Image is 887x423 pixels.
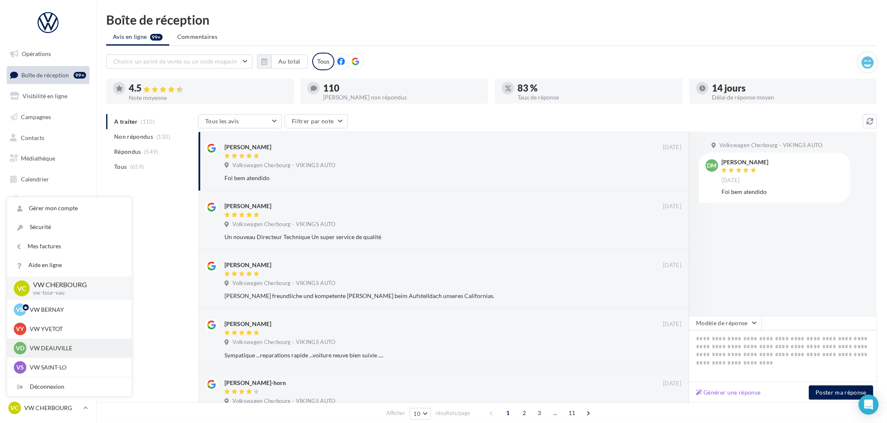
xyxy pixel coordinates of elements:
[689,316,762,330] button: Modèle de réponse
[232,398,335,405] span: Volkswagen Cherbourg - VIKINGS AUTO
[517,94,676,100] div: Taux de réponse
[663,262,681,269] span: [DATE]
[33,289,118,297] p: vw-tour-vau
[5,129,91,147] a: Contacts
[177,33,217,41] span: Commentaires
[663,321,681,328] span: [DATE]
[114,163,127,171] span: Tous
[144,148,158,155] span: (549)
[16,363,24,372] span: VS
[549,406,562,420] span: ...
[33,280,118,290] p: VW CHERBOURG
[198,114,282,128] button: Tous les avis
[106,54,252,69] button: Choisir un point de vente ou un code magasin
[517,406,531,420] span: 2
[712,94,870,100] div: Délai de réponse moyen
[719,142,822,149] span: Volkswagen Cherbourg - VIKINGS AUTO
[410,408,431,420] button: 10
[5,45,91,63] a: Opérations
[663,203,681,210] span: [DATE]
[413,410,421,417] span: 10
[24,404,80,412] p: VW CHERBOURG
[721,188,844,196] div: Foi bem atendido
[436,409,470,417] span: résultats/page
[224,143,271,151] div: [PERSON_NAME]
[721,159,768,165] div: [PERSON_NAME]
[30,325,122,333] p: VW YVETOT
[205,117,239,125] span: Tous les avis
[224,202,271,210] div: [PERSON_NAME]
[323,84,482,93] div: 110
[23,92,67,99] span: Visibilité en ligne
[130,163,144,170] span: (659)
[16,306,24,314] span: VB
[712,84,870,93] div: 14 jours
[693,387,764,398] button: Générer une réponse
[721,177,740,184] span: [DATE]
[224,351,627,359] div: Sympatique ...reparations rapide ...voiture neuve bien suivie ....
[257,54,308,69] button: Au total
[16,325,24,333] span: VY
[7,237,132,256] a: Mes factures
[7,199,132,218] a: Gérer mon compte
[271,54,308,69] button: Au total
[7,218,132,237] a: Sécurité
[5,87,91,105] a: Visibilité en ligne
[5,191,91,216] a: PLV et print personnalisable
[232,162,335,169] span: Volkswagen Cherbourg - VIKINGS AUTO
[7,377,132,396] div: Déconnexion
[129,84,287,93] div: 4.5
[232,280,335,287] span: Volkswagen Cherbourg - VIKINGS AUTO
[16,344,24,352] span: VD
[22,50,51,57] span: Opérations
[533,406,546,420] span: 3
[224,261,271,269] div: [PERSON_NAME]
[114,148,141,156] span: Répondus
[74,72,86,79] div: 99+
[11,404,19,412] span: VC
[30,306,122,314] p: VW BERNAY
[5,219,91,244] a: Campagnes DataOnDemand
[565,406,579,420] span: 11
[809,385,873,400] button: Poster ma réponse
[17,283,26,293] span: VC
[114,133,153,141] span: Non répondus
[129,95,287,101] div: Note moyenne
[5,171,91,188] a: Calendrier
[224,174,627,182] div: Foi bem atendido
[224,379,286,387] div: [PERSON_NAME]-horn
[224,292,627,300] div: [PERSON_NAME] freundliche und kompetente [PERSON_NAME] beim Aufstelldach unseres Californias.
[5,66,91,84] a: Boîte de réception99+
[7,400,89,416] a: VC VW CHERBOURG
[21,155,55,162] span: Médiathèque
[113,58,237,65] span: Choisir un point de vente ou un code magasin
[7,256,132,275] a: Aide en ligne
[663,380,681,387] span: [DATE]
[517,84,676,93] div: 83 %
[232,339,335,346] span: Volkswagen Cherbourg - VIKINGS AUTO
[21,195,86,213] span: PLV et print personnalisable
[21,113,51,120] span: Campagnes
[224,233,627,241] div: Un nouveau Directeur Technique Un super service de qualité
[21,134,44,141] span: Contacts
[232,221,335,228] span: Volkswagen Cherbourg - VIKINGS AUTO
[501,406,515,420] span: 1
[859,395,879,415] div: Open Intercom Messenger
[663,144,681,151] span: [DATE]
[5,150,91,167] a: Médiathèque
[707,161,717,170] span: DM
[30,363,122,372] p: VW SAINT-LO
[224,320,271,328] div: [PERSON_NAME]
[30,344,122,352] p: VW DEAUVILLE
[386,409,405,417] span: Afficher
[312,53,334,70] div: Tous
[285,114,348,128] button: Filtrer par note
[5,108,91,126] a: Campagnes
[156,133,171,140] span: (110)
[21,176,49,183] span: Calendrier
[106,13,877,26] div: Boîte de réception
[323,94,482,100] div: [PERSON_NAME] non répondus
[21,71,69,78] span: Boîte de réception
